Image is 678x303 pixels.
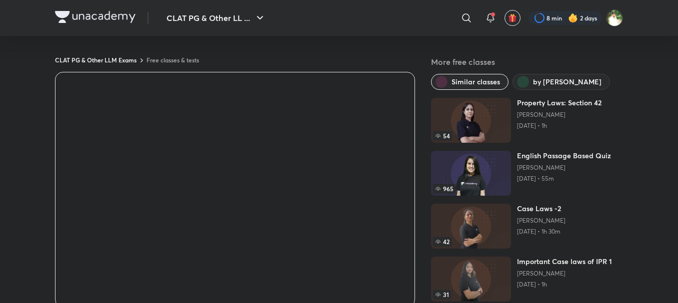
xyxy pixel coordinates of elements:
[433,237,451,247] span: 42
[517,281,612,289] p: [DATE] • 1h
[517,257,612,267] h6: Important Case laws of IPR 1
[160,8,272,28] button: CLAT PG & Other LL ...
[55,11,135,23] img: Company Logo
[146,56,199,64] a: Free classes & tests
[606,9,623,26] img: Harshal Jadhao
[517,204,565,214] h6: Case Laws -2
[517,122,601,130] p: [DATE] • 1h
[517,217,565,225] a: [PERSON_NAME]
[451,77,500,87] span: Similar classes
[512,74,610,90] button: by Anuja Chaturvedi
[55,11,135,25] a: Company Logo
[431,56,623,68] h5: More free classes
[517,228,565,236] p: [DATE] • 1h 30m
[517,175,611,183] p: [DATE] • 55m
[568,13,578,23] img: streak
[431,74,508,90] button: Similar classes
[517,270,612,278] a: [PERSON_NAME]
[433,290,451,300] span: 31
[433,131,452,141] span: 54
[517,98,601,108] h6: Property Laws: Section 42
[517,111,601,119] a: [PERSON_NAME]
[55,56,136,64] a: CLAT PG & Other LLM Exams
[517,164,611,172] a: [PERSON_NAME]
[517,151,611,161] h6: English Passage Based Quiz
[508,13,517,22] img: avatar
[504,10,520,26] button: avatar
[433,184,455,194] span: 965
[533,77,601,87] span: by Anuja Chaturvedi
